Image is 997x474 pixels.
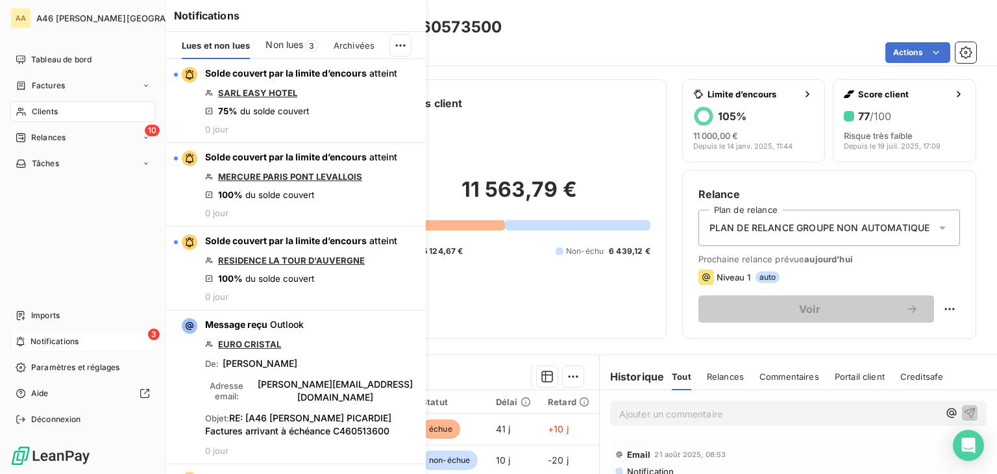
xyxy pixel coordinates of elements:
[223,357,297,370] span: [PERSON_NAME]
[707,371,744,382] span: Relances
[205,358,219,369] span: De :
[756,271,780,283] span: auto
[548,397,591,407] div: Retard
[708,89,798,99] span: Limite d’encours
[32,158,59,169] span: Tâches
[205,151,367,162] span: Solde couvert par la limite d’encours
[609,245,650,257] span: 6 439,12 €
[205,208,228,218] span: 0 jour
[166,310,426,464] button: Message reçu OutlookEURO CRISTALDe:[PERSON_NAME]Adresse email:[PERSON_NAME][EMAIL_ADDRESS][DOMAIN...
[496,423,511,434] span: 41 j
[218,273,243,284] span: 100%
[205,68,367,79] span: Solde couvert par la limite d’encours
[36,13,215,23] span: A46 [PERSON_NAME][GEOGRAPHIC_DATA]
[31,414,81,425] span: Déconnexion
[423,245,463,257] span: 5 124,67 €
[548,423,569,434] span: +10 j
[870,110,891,123] span: /100
[245,190,314,200] span: du solde couvert
[421,397,480,407] div: Statut
[305,40,318,51] span: 3
[31,54,92,66] span: Tableau de bord
[166,59,426,143] button: Solde couvert par la limite d’encours atteintSARL EASY HOTEL75% du solde couvert0 jour
[205,412,391,436] span: RE: [A46 [PERSON_NAME] PICARDIE] Factures arrivant à échéance C460513600
[698,186,960,202] h6: Relance
[205,319,267,330] span: Message reçu
[334,40,375,51] span: Archivées
[496,397,532,407] div: Délai
[682,79,826,162] button: Limite d’encours105%11 000,00 €Depuis le 14 janv. 2025, 11:44
[218,88,297,98] a: SARL EASY HOTEL
[218,190,243,200] span: 100%
[844,131,913,141] span: Risque très faible
[698,254,960,264] span: Prochaine relance prévue
[548,455,569,466] span: -20 j
[885,42,950,63] button: Actions
[265,38,303,51] span: Non lues
[148,329,160,340] span: 3
[844,142,941,150] span: Depuis le 19 juil. 2025, 17:09
[421,419,460,439] span: échue
[566,245,604,257] span: Non-échu
[205,445,228,456] span: 0 jour
[698,295,934,323] button: Voir
[182,40,250,51] span: Lues et non lues
[10,383,155,404] a: Aide
[174,8,418,23] h6: Notifications
[31,336,79,347] span: Notifications
[31,388,49,399] span: Aide
[205,413,229,423] span: Objet :
[218,106,238,116] span: 75%
[953,430,984,461] div: Open Intercom Messenger
[166,227,426,310] button: Solde couvert par la limite d’encours atteintRESIDENCE LA TOUR D'AUVERGNE100% du solde couvert0 jour
[205,235,367,246] span: Solde couvert par la limite d’encours
[32,80,65,92] span: Factures
[654,451,726,458] span: 21 août 2025, 08:53
[709,221,930,234] span: PLAN DE RELANCE GROUPE NON AUTOMATIQUE
[31,310,60,321] span: Imports
[600,369,665,384] h6: Historique
[693,131,738,141] span: 11 000,00 €
[858,89,948,99] span: Score client
[714,304,905,314] span: Voir
[240,106,309,116] span: du solde couvert
[218,255,365,266] a: RESIDENCE LA TOUR D'AUVERGNE
[145,125,160,136] span: 10
[205,124,228,134] span: 0 jour
[369,151,397,162] span: atteint
[270,319,304,330] span: Outlook
[900,371,944,382] span: Creditsafe
[759,371,819,382] span: Commentaires
[10,445,91,466] img: Logo LeanPay
[718,110,746,123] h6: 105 %
[245,273,314,284] span: du solde couvert
[252,378,418,404] span: [PERSON_NAME][EMAIL_ADDRESS][DOMAIN_NAME]
[717,272,750,282] span: Niveau 1
[672,371,691,382] span: Tout
[31,362,119,373] span: Paramètres et réglages
[205,292,228,302] span: 0 jour
[627,449,651,460] span: Email
[369,235,397,246] span: atteint
[833,79,976,162] button: Score client77/100Risque très faibleDepuis le 19 juil. 2025, 17:09
[835,371,885,382] span: Portail client
[31,132,66,143] span: Relances
[218,339,281,349] a: EURO CRISTAL
[496,455,511,466] span: 10 j
[205,380,248,401] span: Adresse email :
[32,106,58,118] span: Clients
[218,171,362,182] a: MERCURE PARIS PONT LEVALLOIS
[421,451,478,470] span: non-échue
[369,68,397,79] span: atteint
[166,143,426,227] button: Solde couvert par la limite d’encours atteintMERCURE PARIS PONT LEVALLOIS100% du solde couvert0 jour
[804,254,853,264] span: aujourd’hui
[388,177,650,216] h2: 11 563,79 €
[10,8,31,29] div: AA
[858,110,891,123] h6: 77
